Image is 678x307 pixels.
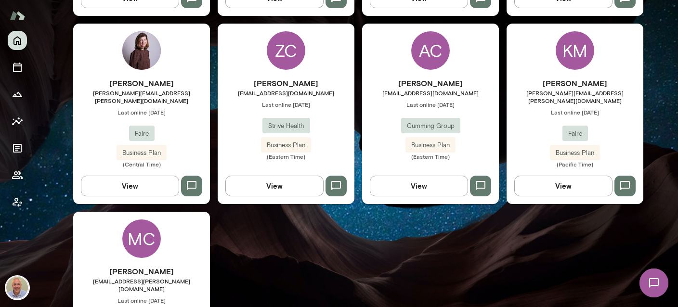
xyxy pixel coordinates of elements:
[73,77,210,89] h6: [PERSON_NAME]
[362,153,499,160] span: (Eastern Time)
[550,148,600,158] span: Business Plan
[562,129,588,139] span: Faire
[10,6,25,25] img: Mento
[362,77,499,89] h6: [PERSON_NAME]
[267,31,305,70] div: ZC
[261,141,311,150] span: Business Plan
[262,121,310,131] span: Strive Health
[556,31,594,70] div: KM
[122,31,161,70] img: Kristina Popova-Boasso
[73,160,210,168] span: (Central Time)
[411,31,450,70] div: AC
[218,89,354,97] span: [EMAIL_ADDRESS][DOMAIN_NAME]
[8,166,27,185] button: Members
[129,129,155,139] span: Faire
[8,58,27,77] button: Sessions
[507,77,643,89] h6: [PERSON_NAME]
[218,77,354,89] h6: [PERSON_NAME]
[117,148,167,158] span: Business Plan
[507,108,643,116] span: Last online [DATE]
[401,121,460,131] span: Cumming Group
[8,139,27,158] button: Documents
[225,176,324,196] button: View
[514,176,613,196] button: View
[8,31,27,50] button: Home
[81,176,179,196] button: View
[73,266,210,277] h6: [PERSON_NAME]
[218,153,354,160] span: (Eastern Time)
[218,101,354,108] span: Last online [DATE]
[370,176,468,196] button: View
[73,277,210,293] span: [EMAIL_ADDRESS][PERSON_NAME][DOMAIN_NAME]
[73,108,210,116] span: Last online [DATE]
[362,89,499,97] span: [EMAIL_ADDRESS][DOMAIN_NAME]
[8,85,27,104] button: Growth Plan
[6,276,29,299] img: Marc Friedman
[8,112,27,131] button: Insights
[405,141,456,150] span: Business Plan
[8,192,27,212] button: Client app
[362,101,499,108] span: Last online [DATE]
[507,89,643,104] span: [PERSON_NAME][EMAIL_ADDRESS][PERSON_NAME][DOMAIN_NAME]
[73,89,210,104] span: [PERSON_NAME][EMAIL_ADDRESS][PERSON_NAME][DOMAIN_NAME]
[73,296,210,304] span: Last online [DATE]
[122,219,161,258] div: MC
[507,160,643,168] span: (Pacific Time)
